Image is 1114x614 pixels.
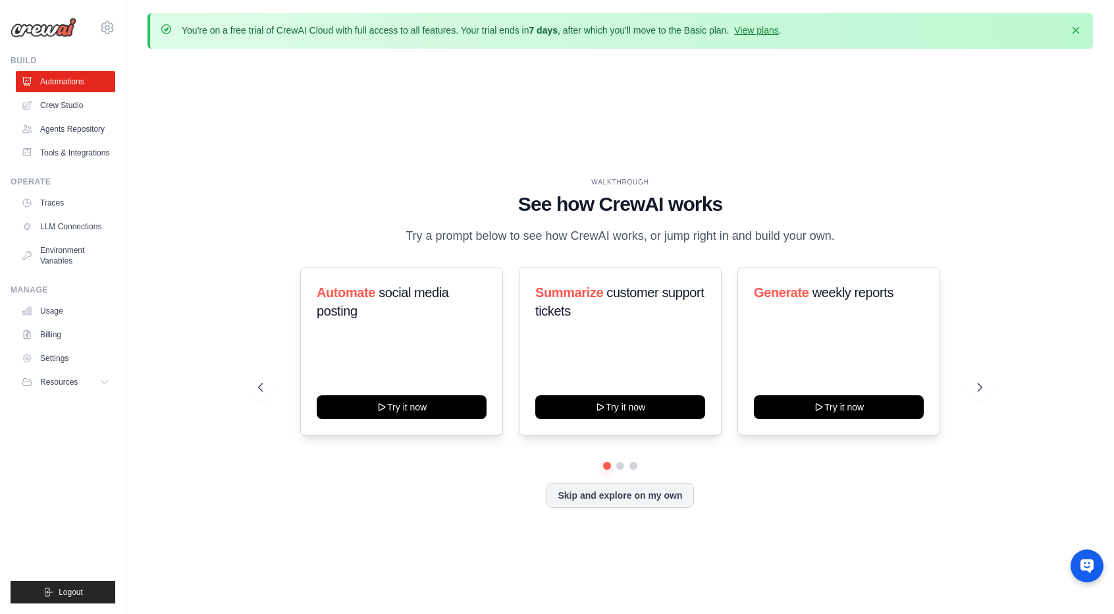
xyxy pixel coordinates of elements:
[535,285,603,300] span: Summarize
[16,324,115,345] a: Billing
[40,377,78,387] span: Resources
[11,285,115,295] div: Manage
[754,395,924,419] button: Try it now
[317,285,449,318] span: social media posting
[16,71,115,92] a: Automations
[16,95,115,116] a: Crew Studio
[258,192,983,216] h1: See how CrewAI works
[317,285,375,300] span: Automate
[16,300,115,321] a: Usage
[16,142,115,163] a: Tools & Integrations
[11,55,115,66] div: Build
[16,240,115,271] a: Environment Variables
[11,177,115,187] div: Operate
[182,24,782,37] p: You're on a free trial of CrewAI Cloud with full access to all features. Your trial ends in , aft...
[11,581,115,603] button: Logout
[317,395,487,419] button: Try it now
[535,285,704,318] span: customer support tickets
[59,587,83,598] span: Logout
[16,216,115,237] a: LLM Connections
[812,285,893,300] span: weekly reports
[399,227,841,246] p: Try a prompt below to see how CrewAI works, or jump right in and build your own.
[16,192,115,213] a: Traces
[734,25,778,36] a: View plans
[16,119,115,140] a: Agents Repository
[16,372,115,393] button: Resources
[754,285,809,300] span: Generate
[16,348,115,369] a: Settings
[546,483,693,508] button: Skip and explore on my own
[535,395,705,419] button: Try it now
[258,177,983,187] div: WALKTHROUGH
[529,25,558,36] strong: 7 days
[11,18,76,38] img: Logo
